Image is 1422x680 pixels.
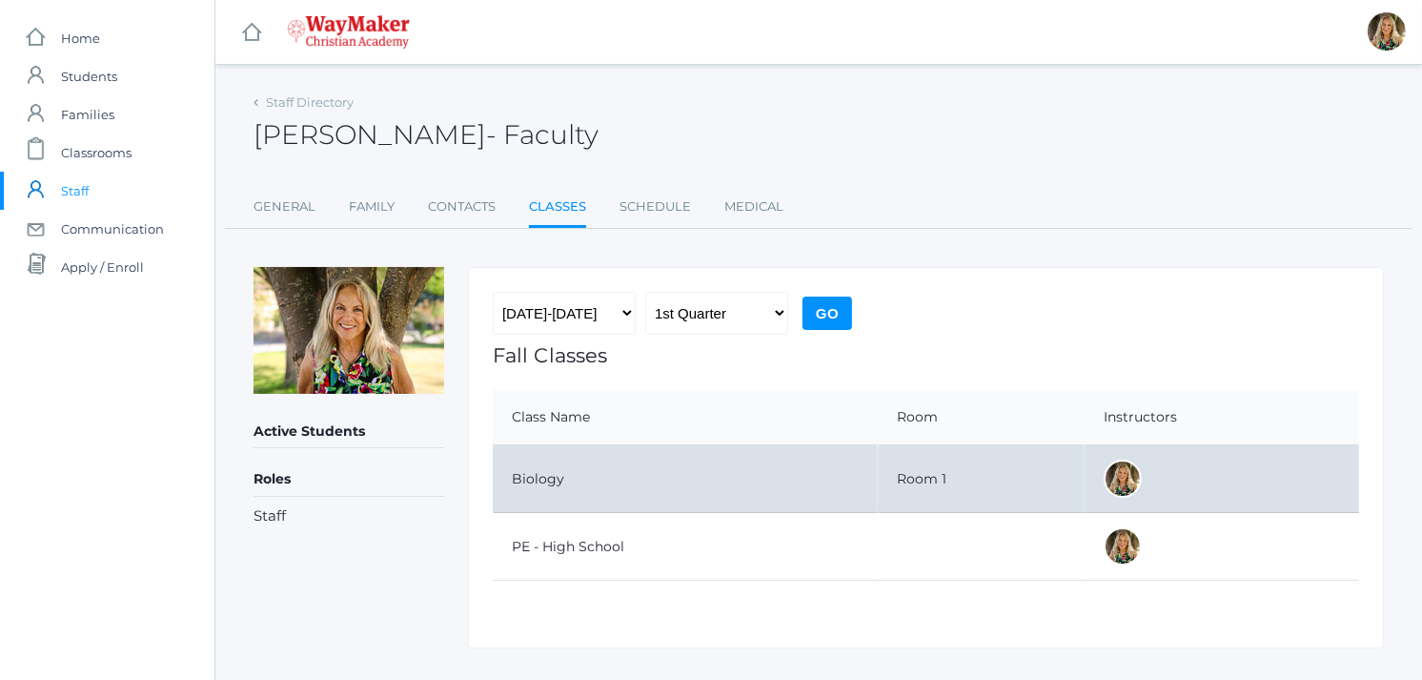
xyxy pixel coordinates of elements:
[493,344,1359,366] h1: Fall Classes
[61,95,114,134] span: Families
[254,416,444,448] h5: Active Students
[1368,12,1406,51] div: Claudia Marosz
[428,188,496,226] a: Contacts
[493,390,878,445] th: Class Name
[724,188,783,226] a: Medical
[486,118,599,151] span: - Faculty
[254,464,444,496] h5: Roles
[1104,527,1142,566] div: Claudia Marosz
[878,390,1085,445] th: Room
[493,445,878,513] td: Biology
[287,15,410,49] img: 4_waymaker-logo-stack-white.png
[802,297,852,330] input: Go
[266,94,354,110] a: Staff Directory
[61,248,144,286] span: Apply / Enroll
[878,445,1085,513] td: Room 1
[254,188,315,226] a: General
[61,172,89,210] span: Staff
[61,57,117,95] span: Students
[61,210,164,248] span: Communication
[1085,390,1359,445] th: Instructors
[529,188,586,229] a: Classes
[254,120,599,150] h2: [PERSON_NAME]
[254,267,444,394] img: Claudia Marosz
[349,188,395,226] a: Family
[61,134,132,172] span: Classrooms
[254,505,444,527] li: Staff
[620,188,691,226] a: Schedule
[1104,460,1142,498] div: Claudia Marosz
[61,19,100,57] span: Home
[493,513,878,581] td: PE - High School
